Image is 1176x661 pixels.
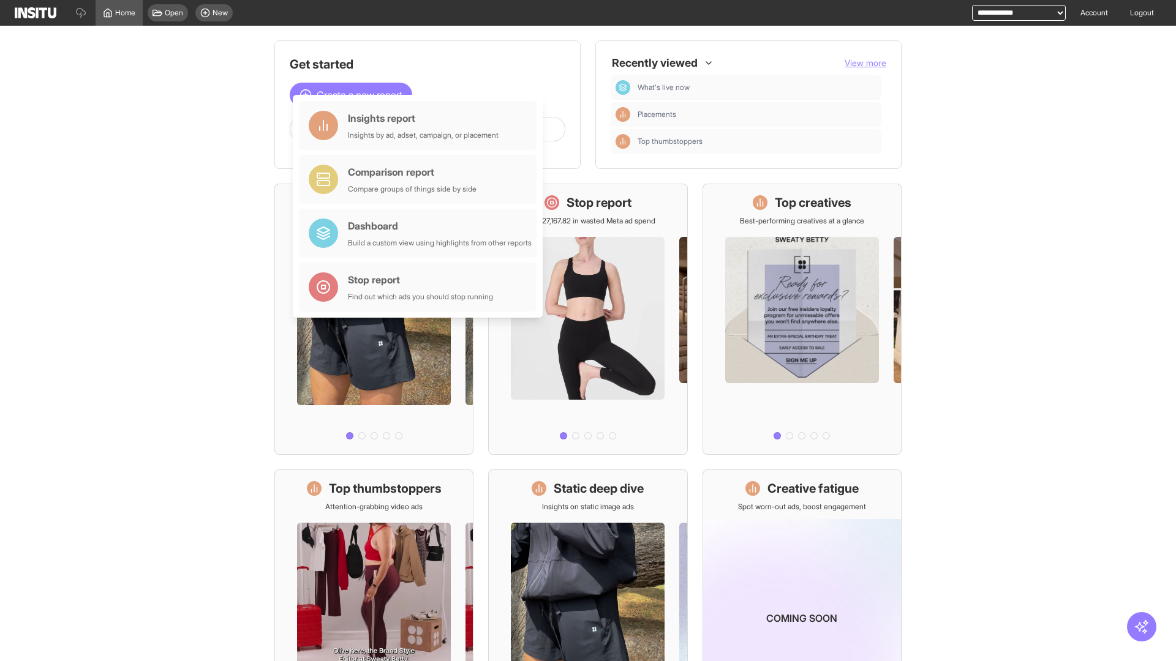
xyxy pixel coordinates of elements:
span: What's live now [638,83,690,92]
span: Home [115,8,135,18]
span: Top thumbstoppers [638,136,703,146]
button: Create a new report [290,83,412,107]
div: Comparison report [348,165,477,179]
p: Insights on static image ads [542,502,634,512]
p: Save £27,167.82 in wasted Meta ad spend [520,216,655,226]
div: Dashboard [348,218,532,233]
h1: Top thumbstoppers [329,480,442,497]
span: Create a new report [317,88,402,102]
span: View more [845,58,886,68]
div: Dashboard [616,80,630,95]
span: Open [165,8,183,18]
div: Stop report [348,272,493,287]
p: Attention-grabbing video ads [325,502,423,512]
a: Stop reportSave £27,167.82 in wasted Meta ad spend [488,184,687,455]
img: Logo [15,7,56,18]
a: Top creativesBest-performing creatives at a glance [703,184,902,455]
h1: Stop report [567,194,631,211]
div: Find out which ads you should stop running [348,292,493,302]
div: Insights report [348,111,499,125]
div: Insights by ad, adset, campaign, or placement [348,130,499,140]
div: Compare groups of things side by side [348,184,477,194]
p: Best-performing creatives at a glance [740,216,864,226]
button: View more [845,57,886,69]
span: What's live now [638,83,876,92]
div: Insights [616,107,630,122]
div: Insights [616,134,630,149]
h1: Static deep dive [554,480,644,497]
span: Placements [638,110,876,119]
span: New [213,8,228,18]
span: Placements [638,110,676,119]
h1: Top creatives [775,194,851,211]
h1: Get started [290,56,565,73]
span: Top thumbstoppers [638,136,876,146]
a: What's live nowSee all active ads instantly [274,184,473,455]
div: Build a custom view using highlights from other reports [348,238,532,248]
